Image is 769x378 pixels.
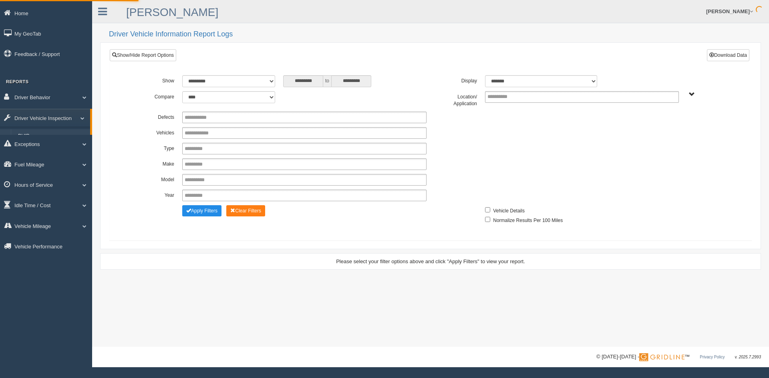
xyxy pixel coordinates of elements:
[128,75,178,85] label: Show
[128,190,178,199] label: Year
[110,49,176,61] a: Show/Hide Report Options
[109,30,761,38] h2: Driver Vehicle Information Report Logs
[596,353,761,361] div: © [DATE]-[DATE] - ™
[128,174,178,184] label: Model
[128,158,178,168] label: Make
[639,353,684,361] img: Gridline
[128,143,178,152] label: Type
[128,91,178,101] label: Compare
[182,205,221,216] button: Change Filter Options
[707,49,749,61] button: Download Data
[126,6,218,18] a: [PERSON_NAME]
[700,355,725,359] a: Privacy Policy
[431,75,481,85] label: Display
[493,205,525,215] label: Vehicle Details
[128,127,178,137] label: Vehicles
[226,205,265,216] button: Change Filter Options
[107,258,754,265] div: Please select your filter options above and click "Apply Filters" to view your report.
[323,75,331,87] span: to
[14,129,90,144] a: DVIR
[735,355,761,359] span: v. 2025.7.2993
[128,112,178,121] label: Defects
[431,91,481,108] label: Location/ Application
[493,215,563,224] label: Normalize Results Per 100 Miles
